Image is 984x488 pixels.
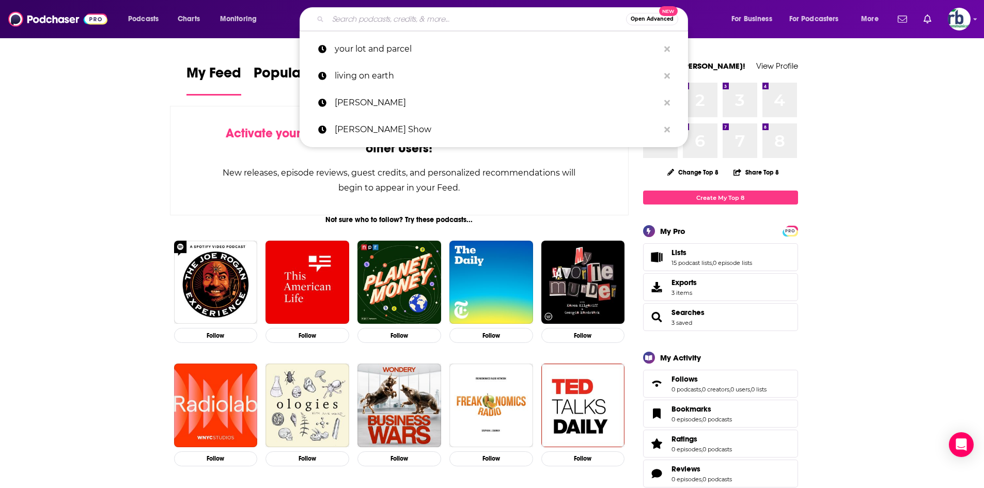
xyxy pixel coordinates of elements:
img: Podchaser - Follow, Share and Rate Podcasts [8,9,107,29]
a: PRO [784,227,796,234]
span: New [659,6,678,16]
span: , [729,386,730,393]
span: Popular Feed [254,64,341,88]
a: 0 episode lists [713,259,752,266]
span: , [701,416,702,423]
img: Radiolab [174,364,258,447]
a: Follows [671,374,767,384]
a: Follows [647,376,667,391]
a: Create My Top 8 [643,191,798,204]
div: Not sure who to follow? Try these podcasts... [170,215,629,224]
a: Ratings [647,436,667,451]
span: Bookmarks [643,400,798,428]
a: 0 podcasts [702,446,732,453]
a: 15 podcast lists [671,259,712,266]
button: Follow [449,328,533,343]
span: , [750,386,751,393]
img: Planet Money [357,241,441,324]
button: Follow [449,451,533,466]
span: Lists [643,243,798,271]
span: Monitoring [220,12,257,26]
button: Open AdvancedNew [626,13,678,25]
span: Searches [643,303,798,331]
a: 0 users [730,386,750,393]
a: My Feed [186,64,241,96]
div: Search podcasts, credits, & more... [309,7,698,31]
a: 0 episodes [671,446,701,453]
a: Searches [647,310,667,324]
span: Exports [671,278,697,287]
img: Business Wars [357,364,441,447]
a: Exports [643,273,798,301]
span: My Feed [186,64,241,88]
p: living on earth [335,62,659,89]
a: Reviews [671,464,732,474]
div: New releases, episode reviews, guest credits, and personalized recommendations will begin to appe... [222,165,577,195]
a: Lists [671,248,752,257]
img: TED Talks Daily [541,364,625,447]
img: My Favorite Murder with Karen Kilgariff and Georgia Hardstark [541,241,625,324]
span: Exports [647,280,667,294]
span: Ratings [643,430,798,458]
button: open menu [854,11,892,27]
button: Follow [174,328,258,343]
span: More [861,12,879,26]
a: 0 lists [751,386,767,393]
a: Lists [647,250,667,264]
img: Freakonomics Radio [449,364,533,447]
div: Open Intercom Messenger [949,432,974,457]
img: The Joe Rogan Experience [174,241,258,324]
a: 0 podcasts [671,386,701,393]
p: your lot and parcel [335,36,659,62]
a: Show notifications dropdown [919,10,935,28]
a: 0 creators [702,386,729,393]
button: Follow [357,451,441,466]
a: Charts [171,11,206,27]
a: [PERSON_NAME] Show [300,116,688,143]
p: Gary scott Thomas [335,89,659,116]
span: Activate your Feed [226,125,332,141]
a: living on earth [300,62,688,89]
span: Lists [671,248,686,257]
span: Podcasts [128,12,159,26]
a: your lot and parcel [300,36,688,62]
img: Ologies with Alie Ward [265,364,349,447]
span: Bookmarks [671,404,711,414]
button: open menu [121,11,172,27]
a: 3 saved [671,319,692,326]
span: Follows [671,374,698,384]
span: , [712,259,713,266]
button: Follow [265,328,349,343]
p: Gary scott Thomas Show [335,116,659,143]
span: Reviews [643,460,798,487]
span: , [701,476,702,483]
button: Follow [265,451,349,466]
span: Ratings [671,434,697,444]
button: Share Top 8 [733,162,779,182]
a: Reviews [647,466,667,481]
span: 3 items [671,289,697,296]
button: Follow [541,328,625,343]
span: Reviews [671,464,700,474]
span: Charts [178,12,200,26]
button: Follow [357,328,441,343]
a: 0 podcasts [702,416,732,423]
span: For Business [731,12,772,26]
button: open menu [783,11,854,27]
a: 0 podcasts [702,476,732,483]
a: Popular Feed [254,64,341,96]
img: This American Life [265,241,349,324]
button: open menu [724,11,785,27]
img: The Daily [449,241,533,324]
a: 0 episodes [671,476,701,483]
div: My Activity [660,353,701,363]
